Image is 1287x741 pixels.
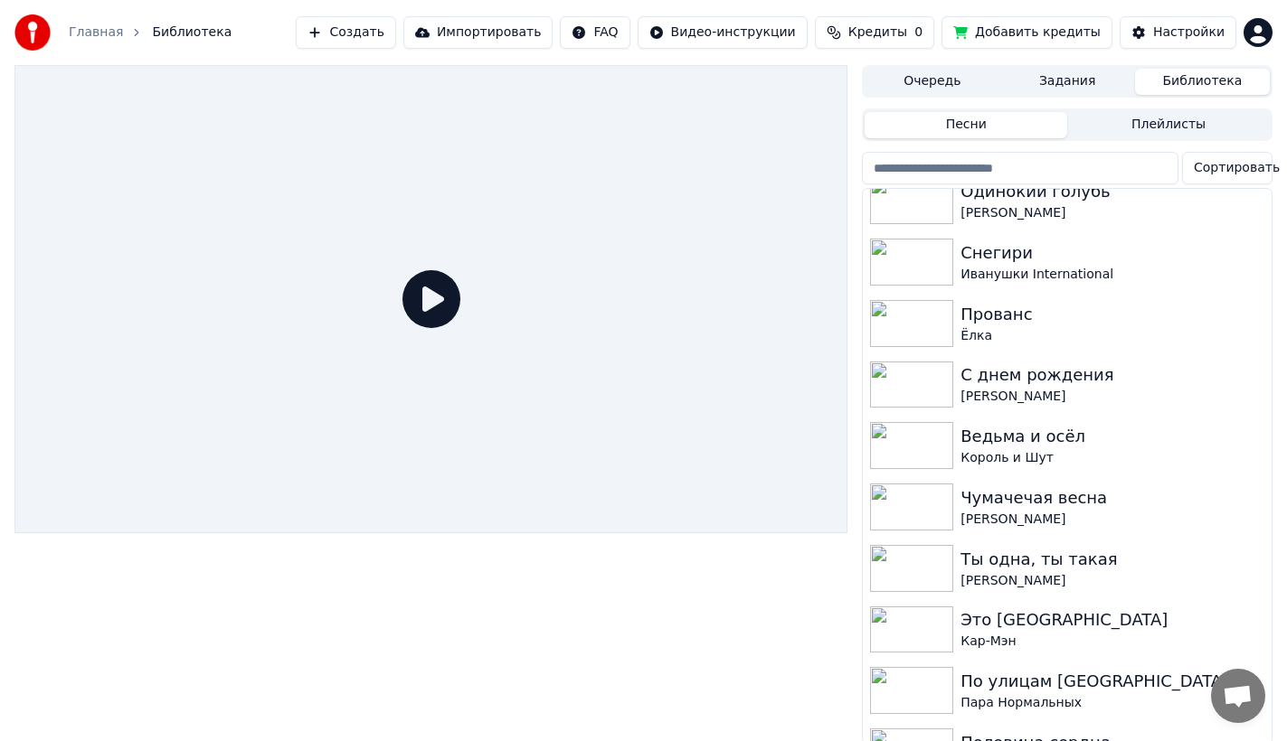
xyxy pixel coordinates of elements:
[69,23,123,42] a: Главная
[961,633,1264,651] div: Кар-Мэн
[1000,69,1135,95] button: Задания
[961,240,1264,266] div: Снегири
[961,362,1264,388] div: С днем рождения
[961,694,1264,712] div: Пара Нормальных
[961,511,1264,529] div: [PERSON_NAME]
[961,572,1264,590] div: [PERSON_NAME]
[1067,112,1270,138] button: Плейлисты
[961,204,1264,222] div: [PERSON_NAME]
[961,669,1264,694] div: По улицам [GEOGRAPHIC_DATA]
[638,16,808,49] button: Видео-инструкции
[961,449,1264,467] div: Король и Шут
[961,179,1264,204] div: Одинокий голубь
[1194,159,1280,177] span: Сортировать
[403,16,554,49] button: Импортировать
[865,112,1067,138] button: Песни
[961,327,1264,345] div: Ёлка
[961,266,1264,284] div: Иванушки International
[1153,23,1225,42] div: Настройки
[961,424,1264,449] div: Ведьма и осёл
[961,547,1264,572] div: Ты одна, ты такая
[1211,669,1265,723] a: Открытый чат
[914,23,923,42] span: 0
[1135,69,1270,95] button: Библиотека
[152,23,232,42] span: Библиотека
[69,23,232,42] nav: breadcrumb
[942,16,1112,49] button: Добавить кредиты
[961,485,1264,511] div: Чумачечая весна
[560,16,629,49] button: FAQ
[848,23,907,42] span: Кредиты
[815,16,934,49] button: Кредиты0
[961,302,1264,327] div: Прованс
[865,69,999,95] button: Очередь
[961,388,1264,406] div: [PERSON_NAME]
[296,16,395,49] button: Создать
[961,607,1264,633] div: Это [GEOGRAPHIC_DATA]
[14,14,51,51] img: youka
[1120,16,1236,49] button: Настройки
